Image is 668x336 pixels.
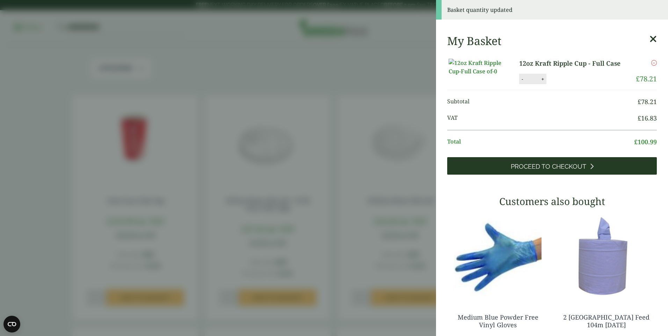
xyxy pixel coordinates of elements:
button: + [539,76,546,82]
a: 2 [GEOGRAPHIC_DATA] Feed 104m [DATE] [563,313,649,329]
a: Medium Blue Powder Free Vinyl Gloves [458,313,538,329]
img: 3630017-2-Ply-Blue-Centre-Feed-104m [556,212,657,300]
span: Proceed to Checkout [511,163,586,170]
img: 4130015J-Blue-Vinyl-Powder-Free-Gloves-Medium [447,212,549,300]
button: Open CMP widget [3,316,20,333]
span: £ [638,114,641,122]
h2: My Basket [447,34,501,48]
a: Proceed to Checkout [447,157,657,175]
bdi: 16.83 [638,114,657,122]
bdi: 78.21 [638,97,657,106]
button: - [520,76,525,82]
span: £ [636,74,640,83]
bdi: 78.21 [636,74,657,83]
span: £ [634,138,638,146]
a: Remove this item [651,59,657,67]
bdi: 100.99 [634,138,657,146]
span: Subtotal [447,97,638,107]
span: VAT [447,114,638,123]
span: Total [447,137,634,147]
img: 12oz Kraft Ripple Cup-Full Case of-0 [449,59,511,75]
a: 12oz Kraft Ripple Cup - Full Case [519,59,628,68]
h3: Customers also bought [447,196,657,207]
span: £ [638,97,641,106]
